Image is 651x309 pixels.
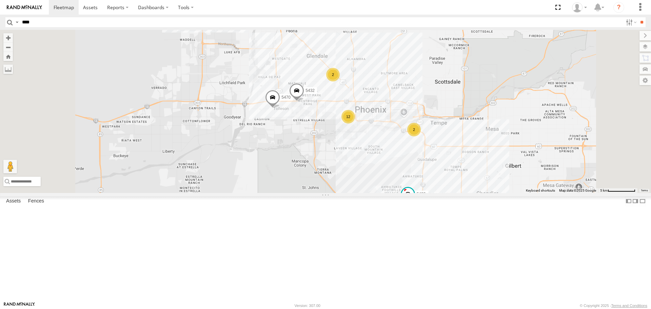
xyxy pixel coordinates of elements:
span: 5439 [417,192,426,196]
button: Map Scale: 5 km per 78 pixels [598,188,637,193]
button: Zoom in [3,33,13,42]
label: Dock Summary Table to the Left [625,196,632,206]
a: Terms and Conditions [611,304,647,308]
div: Edward Espinoza [570,2,589,13]
i: ? [613,2,624,13]
label: Measure [3,64,13,74]
div: 2 [407,123,421,136]
span: Map data ©2025 Google [559,189,596,192]
img: rand-logo.svg [7,5,42,10]
label: Assets [3,197,24,206]
a: Terms (opens in new tab) [641,189,648,192]
a: Visit our Website [4,302,35,309]
button: Keyboard shortcuts [526,188,555,193]
span: 5470 [281,95,291,100]
label: Fences [25,197,47,206]
span: 5 km [600,189,608,192]
div: Version: 307.00 [295,304,320,308]
button: Drag Pegman onto the map to open Street View [3,160,17,173]
div: 2 [326,68,340,81]
label: Hide Summary Table [639,196,646,206]
label: Search Filter Options [623,17,638,27]
button: Zoom out [3,42,13,52]
div: 12 [341,110,355,123]
button: Zoom Home [3,52,13,61]
label: Search Query [14,17,20,27]
span: 5432 [305,88,315,93]
label: Map Settings [639,76,651,85]
div: © Copyright 2025 - [580,304,647,308]
label: Dock Summary Table to the Right [632,196,639,206]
